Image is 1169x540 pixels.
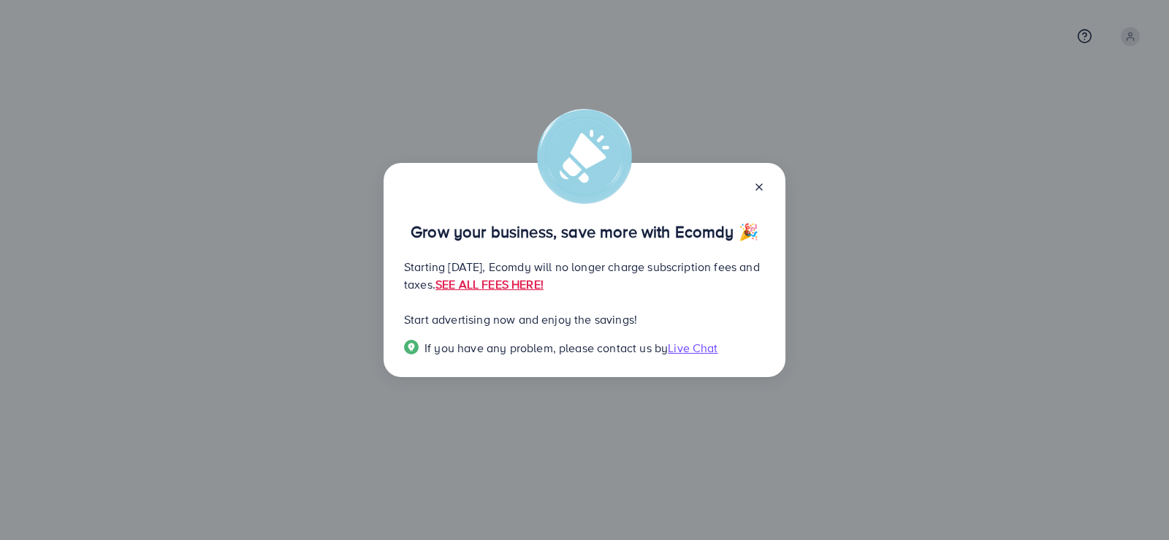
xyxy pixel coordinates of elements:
[404,311,765,328] p: Start advertising now and enjoy the savings!
[435,276,544,292] a: SEE ALL FEES HERE!
[537,109,632,204] img: alert
[668,340,717,356] span: Live Chat
[404,340,419,354] img: Popup guide
[424,340,668,356] span: If you have any problem, please contact us by
[404,258,765,293] p: Starting [DATE], Ecomdy will no longer charge subscription fees and taxes.
[404,223,765,240] p: Grow your business, save more with Ecomdy 🎉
